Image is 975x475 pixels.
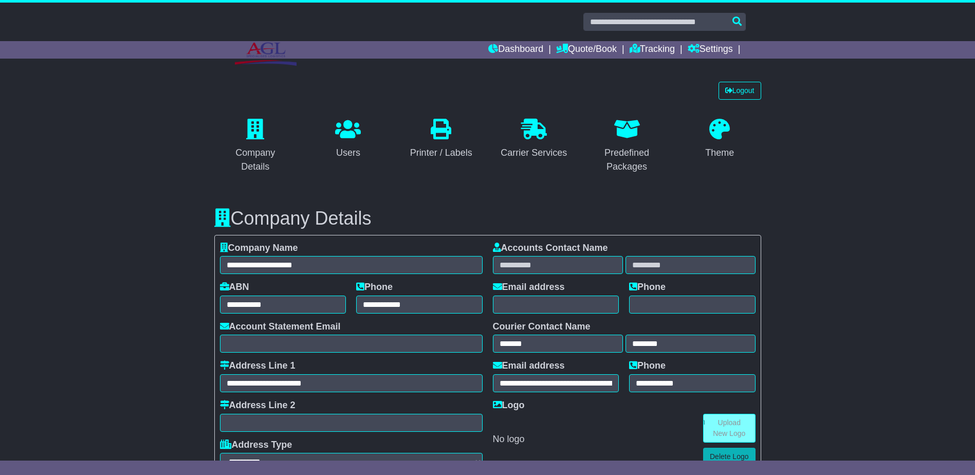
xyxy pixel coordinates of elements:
[688,41,733,59] a: Settings
[220,360,296,372] label: Address Line 1
[220,146,290,174] div: Company Details
[214,208,761,229] h3: Company Details
[585,115,668,177] a: Predefined Packages
[629,360,666,372] label: Phone
[493,400,525,411] label: Logo
[705,146,734,160] div: Theme
[493,360,565,372] label: Email address
[410,146,472,160] div: Printer / Labels
[493,434,525,444] span: No logo
[220,440,292,451] label: Address Type
[214,115,297,177] a: Company Details
[403,115,479,163] a: Printer / Labels
[719,82,761,100] a: Logout
[220,243,298,254] label: Company Name
[220,400,296,411] label: Address Line 2
[493,282,565,293] label: Email address
[630,41,675,59] a: Tracking
[356,282,393,293] label: Phone
[556,41,617,59] a: Quote/Book
[335,146,361,160] div: Users
[220,321,341,333] label: Account Statement Email
[493,243,608,254] label: Accounts Contact Name
[703,414,756,443] a: Upload New Logo
[698,115,741,163] a: Theme
[629,282,666,293] label: Phone
[501,146,567,160] div: Carrier Services
[488,41,543,59] a: Dashboard
[220,282,249,293] label: ABN
[592,146,661,174] div: Predefined Packages
[493,321,591,333] label: Courier Contact Name
[328,115,367,163] a: Users
[494,115,574,163] a: Carrier Services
